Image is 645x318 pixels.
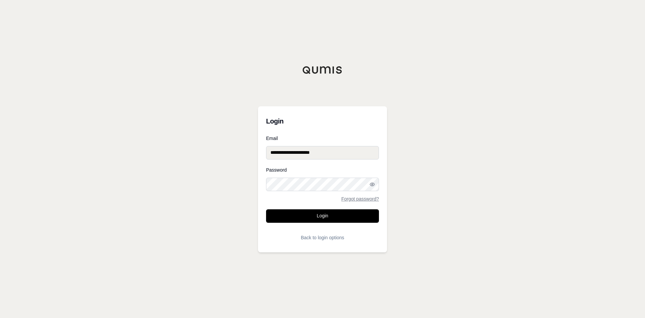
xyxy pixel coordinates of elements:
button: Back to login options [266,231,379,244]
label: Password [266,168,379,172]
h3: Login [266,114,379,128]
button: Login [266,209,379,223]
img: Qumis [302,66,343,74]
label: Email [266,136,379,141]
a: Forgot password? [341,197,379,201]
